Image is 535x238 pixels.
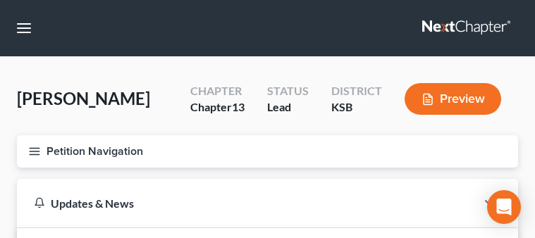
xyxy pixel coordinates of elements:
[17,88,150,108] span: [PERSON_NAME]
[34,196,459,211] div: Updates & News
[267,83,309,99] div: Status
[267,99,309,115] div: Lead
[487,190,521,224] div: Open Intercom Messenger
[232,100,245,113] span: 13
[17,135,518,168] button: Petition Navigation
[331,99,382,115] div: KSB
[190,99,245,115] div: Chapter
[331,83,382,99] div: District
[190,83,245,99] div: Chapter
[405,83,501,115] button: Preview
